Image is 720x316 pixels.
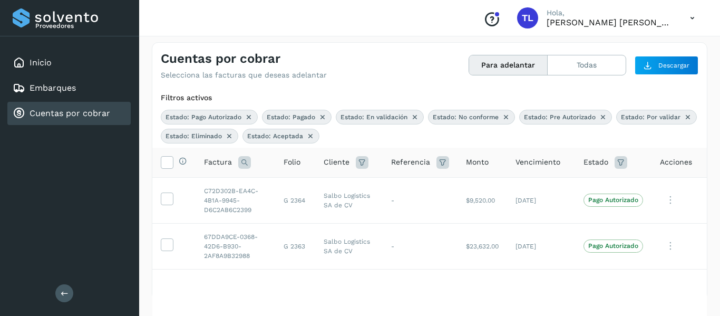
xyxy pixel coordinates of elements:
[519,110,612,125] div: Estado: Pre Autorizado
[621,112,680,122] span: Estado: Por validar
[247,131,303,141] span: Estado: Aceptada
[469,55,548,75] button: Para adelantar
[383,223,458,269] td: -
[35,22,127,30] p: Proveedores
[30,83,76,93] a: Embarques
[616,110,697,125] div: Estado: Por validar
[458,223,507,269] td: $23,632.00
[588,242,638,250] p: Pago Autorizado
[428,110,515,125] div: Estado: No conforme
[161,51,280,66] h4: Cuentas por cobrar
[383,177,458,223] td: -
[7,51,131,74] div: Inicio
[340,112,407,122] span: Estado: En validación
[7,76,131,100] div: Embarques
[515,157,560,168] span: Vencimiento
[275,223,315,269] td: G 2363
[524,112,596,122] span: Estado: Pre Autorizado
[324,157,349,168] span: Cliente
[30,108,110,118] a: Cuentas por cobrar
[660,157,692,168] span: Acciones
[635,56,698,75] button: Descargar
[196,177,275,223] td: C72D302B-EA4C-4B1A-9945-D6C2AB6C2399
[166,112,241,122] span: Estado: Pago Autorizado
[315,223,383,269] td: Salbo Logistics SA de CV
[507,177,575,223] td: [DATE]
[161,129,238,143] div: Estado: Eliminado
[161,92,698,103] div: Filtros activos
[166,131,222,141] span: Estado: Eliminado
[284,157,300,168] span: Folio
[336,110,424,125] div: Estado: En validación
[433,112,499,122] span: Estado: No conforme
[658,61,689,70] span: Descargar
[458,177,507,223] td: $9,520.00
[391,157,430,168] span: Referencia
[507,223,575,269] td: [DATE]
[588,196,638,204] p: Pago Autorizado
[30,58,52,68] a: Inicio
[161,110,258,125] div: Estado: Pago Autorizado
[267,112,315,122] span: Estado: Pagado
[466,157,489,168] span: Monto
[547,17,673,27] p: TANIA LIZBETH ACOSTA MARTINEZ
[242,129,319,143] div: Estado: Aceptada
[583,157,608,168] span: Estado
[196,223,275,269] td: 67DDA9CE-0368-42D6-B930-2AF8A9B32988
[161,71,327,80] p: Selecciona las facturas que deseas adelantar
[275,177,315,223] td: G 2364
[7,102,131,125] div: Cuentas por cobrar
[315,177,383,223] td: Salbo Logistics SA de CV
[548,55,626,75] button: Todas
[547,8,673,17] p: Hola,
[262,110,332,125] div: Estado: Pagado
[204,157,232,168] span: Factura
